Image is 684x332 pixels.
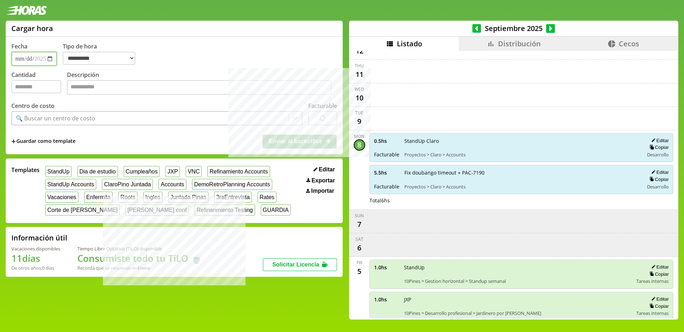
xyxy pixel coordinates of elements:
[647,151,669,158] span: Desarrollo
[124,166,160,177] button: Cumpleaños
[619,39,639,48] span: Cecos
[6,6,47,15] img: logotipo
[77,166,118,177] button: Dia de estudio
[636,310,669,316] span: Tareas internas
[374,151,399,158] span: Facturable
[77,265,202,271] div: Recordá que se renuevan en
[195,204,255,216] button: Refinanmiento Testing
[649,169,669,175] button: Editar
[77,245,202,252] div: Tiempo Libre Optativo (TiLO) disponible
[63,42,141,66] label: Tipo de hora
[45,166,72,177] button: StandUp
[263,258,337,271] button: Solicitar Licencia
[138,265,150,271] b: Enero
[118,192,137,203] button: Roots
[77,252,202,265] h1: Consumiste todo tu TiLO 🍵
[404,264,632,271] span: StandUp
[356,236,363,242] div: Sat
[374,138,399,144] span: 0.5 hs
[354,86,364,92] div: Wed
[404,296,632,303] span: JXP
[354,139,365,151] div: 8
[67,71,337,97] label: Descripción
[125,204,189,216] button: [PERSON_NAME] conf
[319,166,335,173] span: Editar
[354,45,365,57] div: 12
[11,265,60,271] div: De otros años: 0 días
[354,133,364,139] div: Mon
[45,204,120,216] button: Corte de [PERSON_NAME]
[84,192,113,203] button: Enfermita
[649,138,669,144] button: Editar
[11,42,27,50] label: Fecha
[355,213,364,219] div: Sun
[498,39,541,48] span: Distribución
[374,169,399,176] span: 5.5 hs
[354,266,365,277] div: 5
[355,110,363,116] div: Tue
[354,116,365,127] div: 9
[404,183,639,190] span: Proyectos > Claro > Accounts
[311,177,335,184] span: Exportar
[354,69,365,80] div: 11
[258,192,276,203] button: Rates
[355,63,364,69] div: Thu
[207,166,270,177] button: Refinamiento Accounts
[354,219,365,230] div: 7
[349,51,678,318] div: scrollable content
[647,176,669,182] button: Copiar
[354,92,365,104] div: 10
[102,179,153,190] button: ClaroPino Juntada
[214,192,252,203] button: 3raEntrevista
[404,151,639,158] span: Proyectos > Claro > Accounts
[165,166,180,177] button: JXP
[404,310,632,316] span: 10Pines > Desarrollo profesional > Jardinero por [PERSON_NAME]
[304,177,337,184] button: Exportar
[143,192,162,203] button: Ingles
[649,296,669,302] button: Editar
[481,24,546,33] span: Septiembre 2025
[357,260,362,266] div: Fri
[192,179,272,190] button: DemoRetroPlanning Accounts
[311,166,337,173] button: Editar
[354,242,365,254] div: 6
[311,188,334,194] span: Importar
[647,183,669,190] span: Desarrollo
[647,271,669,277] button: Copiar
[168,192,208,203] button: Juntada Pinas
[649,264,669,270] button: Editar
[159,179,186,190] button: Accounts
[11,102,55,110] label: Centro de costo
[404,278,632,284] span: 10Pines > Gestion horizontal > Standup semanal
[404,169,639,176] span: Fix doubango timeout + PAC-7190
[374,183,399,190] span: Facturable
[11,24,53,33] h1: Cargar hora
[45,179,96,190] button: StandUp Accounts
[63,52,135,65] select: Tipo de hora
[647,303,669,309] button: Copiar
[272,261,319,268] span: Solicitar Licencia
[369,197,674,204] div: Total 6 hs
[404,138,639,144] span: StandUp Claro
[647,144,669,150] button: Copiar
[11,138,76,145] span: +Guardar como template
[45,192,78,203] button: Vacaciones
[11,71,67,97] label: Cantidad
[11,166,40,174] span: Templates
[67,80,331,95] textarea: Descripción
[374,264,399,271] span: 1.0 hs
[11,233,67,243] h2: Información útil
[11,80,61,93] input: Cantidad
[11,138,16,145] span: +
[16,114,95,122] div: 🔍 Buscar un centro de costo
[186,166,202,177] button: VNC
[11,245,60,252] div: Vacaciones disponibles
[636,278,669,284] span: Tareas internas
[374,296,399,303] span: 1.0 hs
[261,204,291,216] button: GUARDIA
[397,39,422,48] span: Listado
[11,252,60,265] h1: 11 días
[308,102,337,110] label: Facturable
